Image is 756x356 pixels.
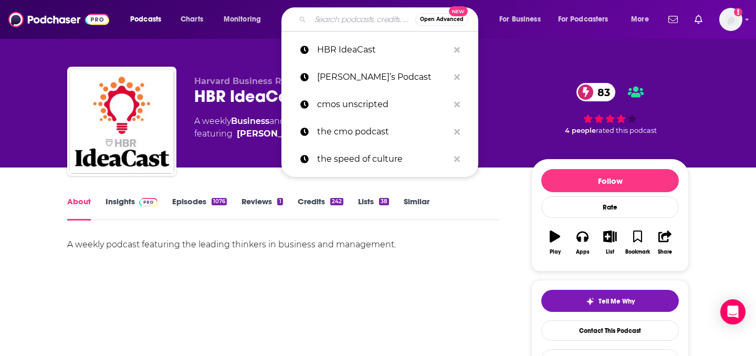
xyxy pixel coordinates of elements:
a: Charts [174,11,209,28]
button: Share [652,224,679,261]
a: cmos unscripted [281,91,478,118]
a: InsightsPodchaser Pro [106,196,157,221]
button: open menu [216,11,275,28]
a: Credits242 [298,196,343,221]
svg: Add a profile image [734,8,742,16]
a: HBR IdeaCast [281,36,478,64]
div: Search podcasts, credits, & more... [291,7,488,32]
span: Monitoring [224,12,261,27]
span: Charts [181,12,203,27]
div: 38 [379,198,389,205]
a: the cmo podcast [281,118,478,145]
p: the cmo podcast [317,118,449,145]
img: HBR IdeaCast [69,69,174,174]
button: tell me why sparkleTell Me Why [541,290,679,312]
span: 83 [587,83,615,101]
img: Podchaser Pro [139,198,157,206]
div: 242 [330,198,343,205]
span: Open Advanced [420,17,464,22]
a: Show notifications dropdown [664,11,682,28]
img: User Profile [719,8,742,31]
a: Similar [404,196,429,221]
a: Episodes1076 [172,196,227,221]
button: Follow [541,169,679,192]
span: and [269,116,286,126]
button: open menu [492,11,554,28]
a: [PERSON_NAME]’s Podcast [281,64,478,91]
span: Logged in as Marketing09 [719,8,742,31]
button: Show profile menu [719,8,742,31]
div: 83 4 peoplerated this podcast [531,76,689,141]
a: Lists38 [358,196,389,221]
p: the speed of culture [317,145,449,173]
button: Open AdvancedNew [415,13,468,26]
div: Play [550,249,561,255]
a: Show notifications dropdown [690,11,707,28]
div: A weekly podcast [194,115,412,140]
span: 4 people [565,127,596,134]
button: Bookmark [624,224,651,261]
span: For Business [499,12,541,27]
a: the speed of culture [281,145,478,173]
a: Reviews1 [241,196,282,221]
p: HBR IdeaCast [317,36,449,64]
p: cmos unscripted [317,91,449,118]
button: Play [541,224,569,261]
img: tell me why sparkle [586,297,594,306]
span: Podcasts [130,12,161,27]
span: Harvard Business Review [194,76,308,86]
div: Bookmark [625,249,650,255]
div: Apps [576,249,590,255]
div: A weekly podcast featuring the leading thinkers in business and management. [67,237,500,252]
p: Lenny’s Podcast [317,64,449,91]
a: Contact This Podcast [541,320,679,341]
a: Business [231,116,269,126]
a: Alison Beard [237,128,312,140]
button: open menu [624,11,662,28]
button: open menu [551,11,624,28]
input: Search podcasts, credits, & more... [310,11,415,28]
button: Apps [569,224,596,261]
span: More [631,12,649,27]
img: Podchaser - Follow, Share and Rate Podcasts [8,9,109,29]
span: rated this podcast [596,127,657,134]
span: For Podcasters [558,12,608,27]
div: 1076 [212,198,227,205]
div: Rate [541,196,679,218]
span: featuring [194,128,412,140]
span: Tell Me Why [598,297,635,306]
div: 1 [277,198,282,205]
a: About [67,196,91,221]
button: open menu [123,11,175,28]
div: List [606,249,614,255]
span: New [449,6,468,16]
div: Open Intercom Messenger [720,299,745,324]
a: 83 [576,83,615,101]
button: List [596,224,624,261]
div: Share [658,249,672,255]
